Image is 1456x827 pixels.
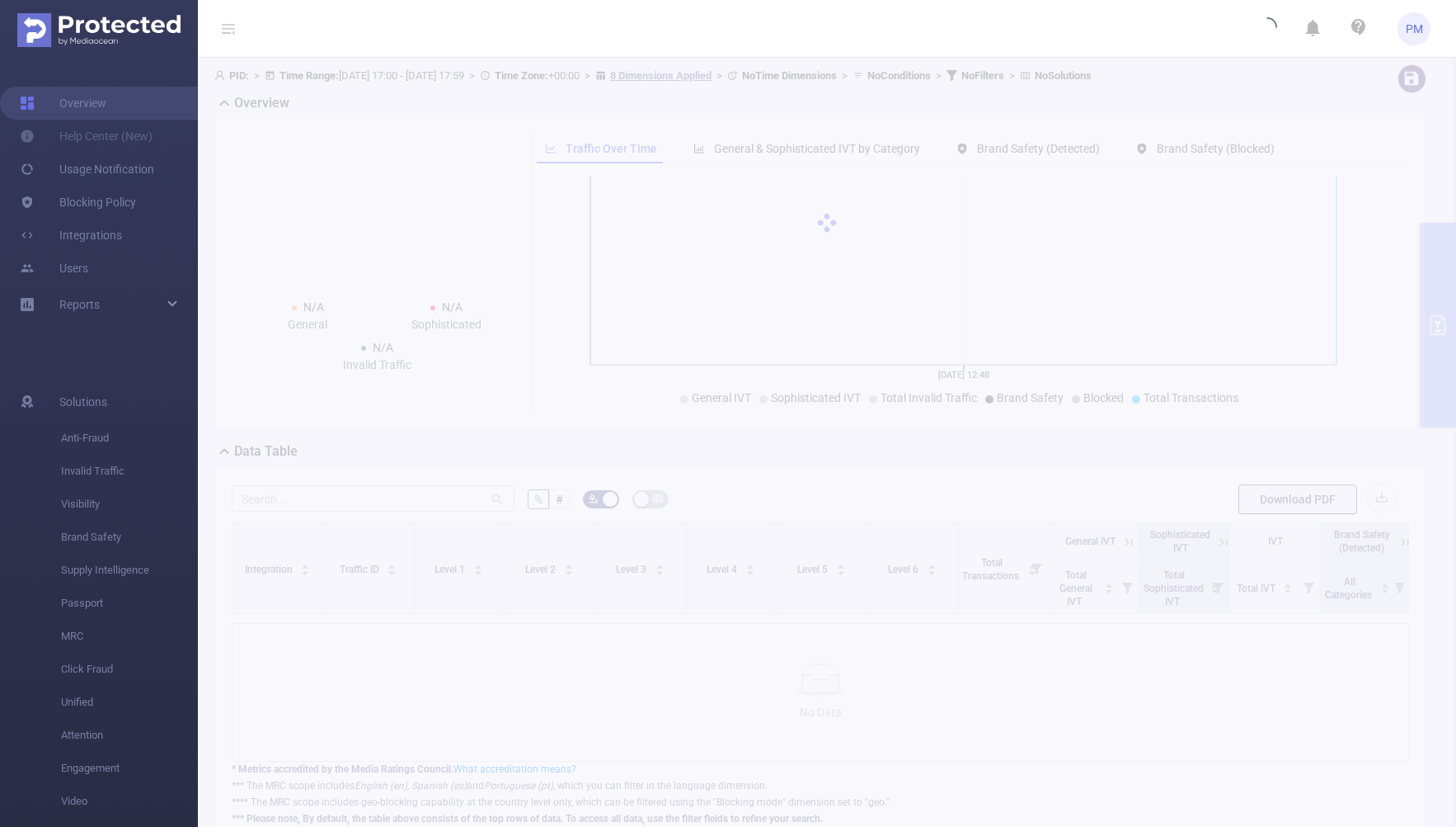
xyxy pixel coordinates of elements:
span: Visibility [61,488,198,521]
span: PM [1406,12,1423,45]
span: Click Fraud [61,653,198,686]
a: Reports [59,288,100,321]
span: Unified [61,686,198,719]
span: Brand Safety [61,521,198,554]
span: Invalid Traffic [61,455,198,488]
i: icon: loading [1257,17,1277,40]
a: Usage Notification [20,153,154,186]
img: Protected Media [17,13,181,47]
a: Integrations [20,219,122,252]
a: Blocking Policy [20,186,136,219]
a: Users [20,252,88,285]
span: Reports [59,298,100,311]
span: Anti-Fraud [61,422,198,455]
span: Attention [61,719,198,752]
a: Overview [20,87,106,120]
span: Video [61,785,198,818]
span: Engagement [61,752,198,785]
span: Supply Intelligence [61,554,198,587]
span: MRC [61,620,198,653]
span: Solutions [59,385,107,418]
span: Passport [61,587,198,620]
